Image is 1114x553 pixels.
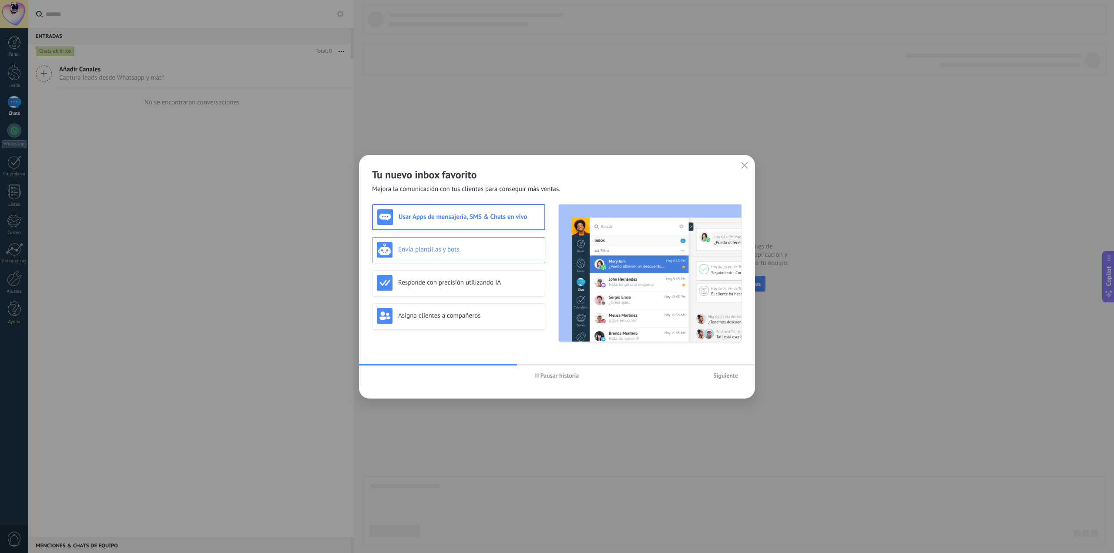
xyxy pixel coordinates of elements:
button: Siguiente [709,369,742,382]
h3: Asigna clientes a compañeros [398,312,540,320]
h3: Envía plantillas y bots [398,245,540,254]
span: Siguiente [713,372,738,379]
button: Pausar historia [531,369,583,382]
h2: Tu nuevo inbox favorito [372,168,742,181]
span: Mejora la comunicación con tus clientes para conseguir más ventas. [372,185,560,194]
h3: Usar Apps de mensajería, SMS & Chats en vivo [399,213,540,221]
span: Pausar historia [540,372,579,379]
h3: Responde con precisión utilizando IA [398,278,540,287]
